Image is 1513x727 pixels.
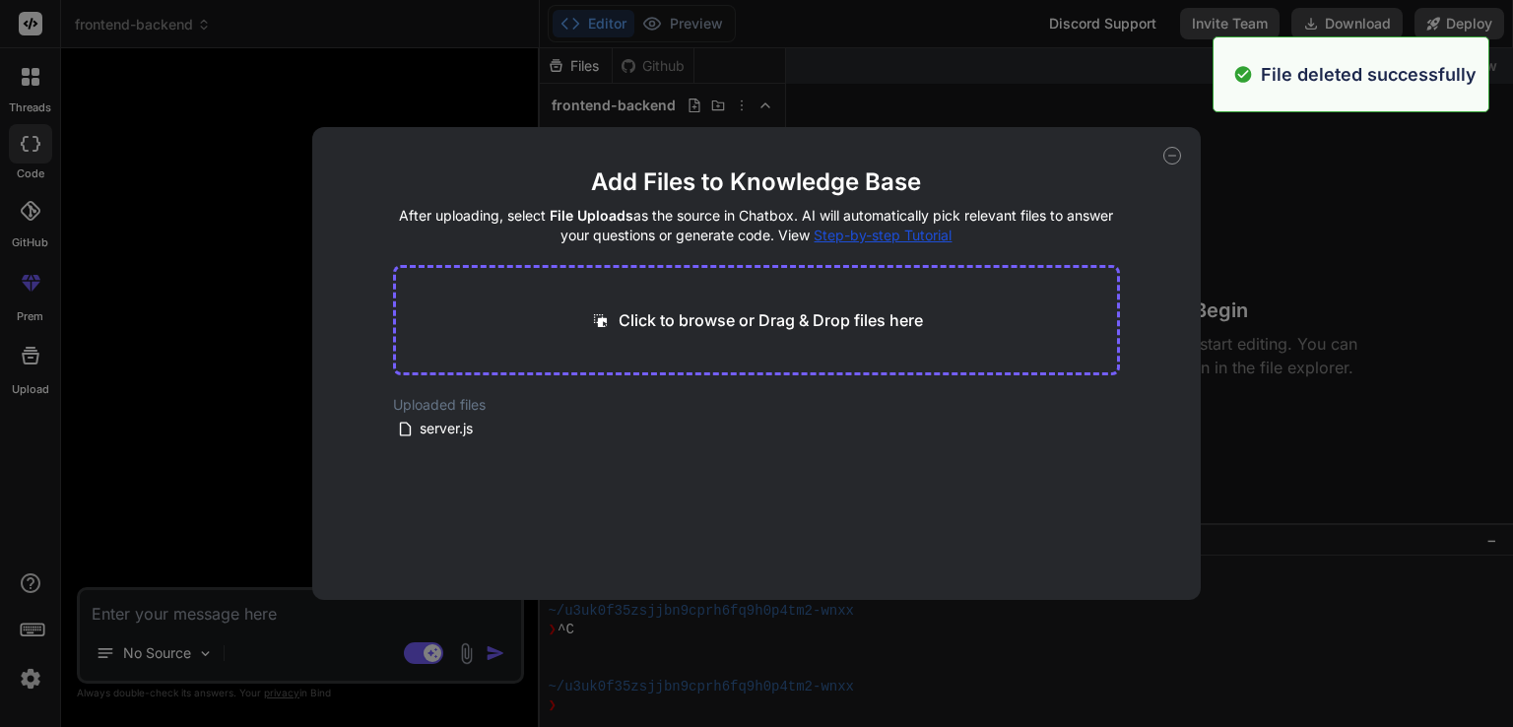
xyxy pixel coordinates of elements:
[619,308,923,332] p: Click to browse or Drag & Drop files here
[1261,61,1477,88] p: File deleted successfully
[418,417,475,440] span: server.js
[393,395,1121,415] h2: Uploaded files
[814,227,952,243] span: Step-by-step Tutorial
[393,206,1121,245] h4: After uploading, select as the source in Chatbox. AI will automatically pick relevant files to an...
[393,166,1121,198] h2: Add Files to Knowledge Base
[550,207,633,224] span: File Uploads
[1233,61,1253,88] img: alert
